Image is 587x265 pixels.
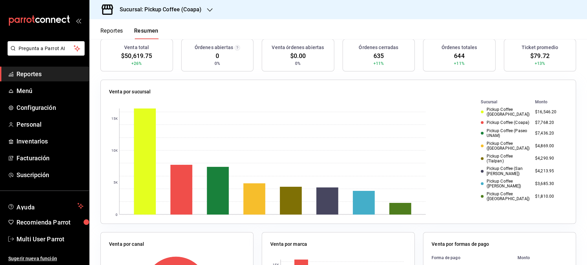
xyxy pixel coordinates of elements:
span: Personal [17,120,84,129]
h3: Órdenes totales [441,44,477,51]
span: Facturación [17,153,84,163]
span: Configuración [17,103,84,112]
button: Reportes [100,27,123,39]
p: Venta por sucursal [109,88,151,95]
th: Sucursal [470,98,532,106]
button: Resumen [134,27,159,39]
span: Reportes [17,69,84,79]
span: Ayuda [17,202,75,210]
button: Pregunta a Parrot AI [8,41,85,56]
p: Venta por formas de pago [432,241,489,248]
h3: Venta órdenes abiertas [272,44,324,51]
a: Pregunta a Parrot AI [5,50,85,57]
span: Recomienda Parrot [17,218,84,227]
td: $7,768.20 [532,118,567,127]
span: Multi User Parrot [17,234,84,244]
span: 0 [216,51,219,60]
text: 10K [111,149,118,152]
h3: Órdenes abiertas [195,44,233,51]
h3: Sucursal: Pickup Coffee (Coapa) [114,5,202,14]
span: +13% [534,60,545,67]
td: $16,546.20 [532,106,567,118]
text: 5K [113,181,118,184]
div: Pickup Coffee (San [PERSON_NAME]) [481,166,529,176]
span: +26% [131,60,142,67]
td: $4,869.00 [532,140,567,152]
span: +11% [373,60,384,67]
h3: Órdenes cerradas [359,44,398,51]
div: Pickup Coffee (Coapa) [481,120,529,125]
td: $7,436.20 [532,127,567,140]
span: 635 [373,51,384,60]
span: Menú [17,86,84,95]
span: Inventarios [17,137,84,146]
text: 15K [111,117,118,120]
td: $1,810.00 [532,190,567,203]
text: 0 [116,213,118,217]
td: $4,213.95 [532,165,567,177]
div: navigation tabs [100,27,159,39]
h3: Ticket promedio [522,44,558,51]
span: $79.72 [530,51,550,60]
div: Pickup Coffee ([PERSON_NAME]) [481,179,529,189]
td: $4,290.90 [532,152,567,165]
th: Monto [532,98,567,106]
span: Suscripción [17,170,84,180]
span: +11% [454,60,465,67]
div: Pickup Coffee ([GEOGRAPHIC_DATA]) [481,141,529,151]
span: 0% [295,60,301,67]
div: Pickup Coffee ([GEOGRAPHIC_DATA]) [481,192,529,201]
span: $0.00 [290,51,306,60]
span: 644 [454,51,464,60]
span: $50,619.75 [121,51,152,60]
div: Pickup Coffee ([GEOGRAPHIC_DATA]) [481,107,529,117]
p: Venta por canal [109,241,144,248]
div: Pickup Coffee (Paseo UNAM) [481,128,529,138]
h3: Venta total [124,44,149,51]
td: $3,685.30 [532,177,567,190]
span: Pregunta a Parrot AI [19,45,74,52]
button: open_drawer_menu [76,18,81,23]
div: Pickup Coffee (Tlalpan) [481,154,529,164]
span: 0% [215,60,220,67]
p: Venta por marca [270,241,307,248]
span: Sugerir nueva función [8,255,84,262]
